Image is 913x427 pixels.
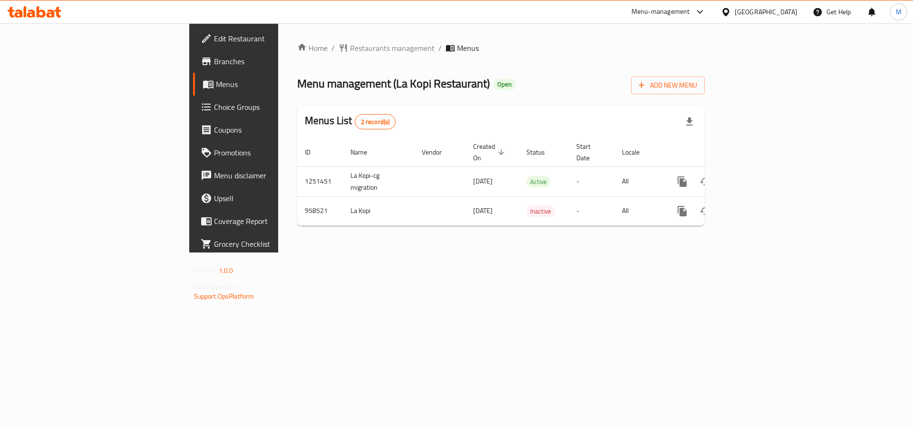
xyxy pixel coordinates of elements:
span: Branches [214,56,334,67]
span: Menus [457,42,479,54]
span: Restaurants management [350,42,435,54]
div: Menu-management [631,6,690,18]
button: more [671,200,694,223]
span: Get support on: [194,281,238,293]
span: Menus [216,78,334,90]
a: Coupons [193,118,342,141]
span: 2 record(s) [355,117,396,126]
span: Vendor [422,146,454,158]
span: Coverage Report [214,215,334,227]
span: Created On [473,141,507,164]
span: 1.0.0 [219,264,233,277]
span: Coupons [214,124,334,136]
div: Open [494,79,515,90]
td: La Kopi-cg migration [343,166,414,196]
th: Actions [663,138,770,167]
span: Locale [622,146,652,158]
a: Menu disclaimer [193,164,342,187]
a: Promotions [193,141,342,164]
a: Branches [193,50,342,73]
span: Name [350,146,379,158]
a: Choice Groups [193,96,342,118]
td: - [569,196,614,225]
span: Active [526,176,551,187]
li: / [438,42,442,54]
td: - [569,166,614,196]
span: Menu management ( La Kopi Restaurant ) [297,73,490,94]
a: Coverage Report [193,210,342,233]
button: Change Status [694,170,717,193]
span: Version: [194,264,217,277]
a: Support.OpsPlatform [194,290,254,302]
a: Restaurants management [339,42,435,54]
div: Inactive [526,205,555,217]
a: Edit Restaurant [193,27,342,50]
span: Upsell [214,193,334,204]
span: M [896,7,902,17]
div: Total records count [355,114,396,129]
span: Open [494,80,515,88]
td: All [614,196,663,225]
a: Upsell [193,187,342,210]
div: [GEOGRAPHIC_DATA] [735,7,797,17]
div: Export file [678,110,701,133]
span: [DATE] [473,204,493,217]
table: enhanced table [297,138,770,226]
span: Start Date [576,141,603,164]
span: Status [526,146,557,158]
a: Grocery Checklist [193,233,342,255]
td: La Kopi [343,196,414,225]
span: Promotions [214,147,334,158]
nav: breadcrumb [297,42,705,54]
span: Grocery Checklist [214,238,334,250]
button: more [671,170,694,193]
span: Edit Restaurant [214,33,334,44]
span: Choice Groups [214,101,334,113]
a: Menus [193,73,342,96]
span: Inactive [526,206,555,217]
button: Add New Menu [631,77,705,94]
span: [DATE] [473,175,493,187]
span: Menu disclaimer [214,170,334,181]
button: Change Status [694,200,717,223]
td: All [614,166,663,196]
span: ID [305,146,323,158]
span: Add New Menu [639,79,697,91]
h2: Menus List [305,114,396,129]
